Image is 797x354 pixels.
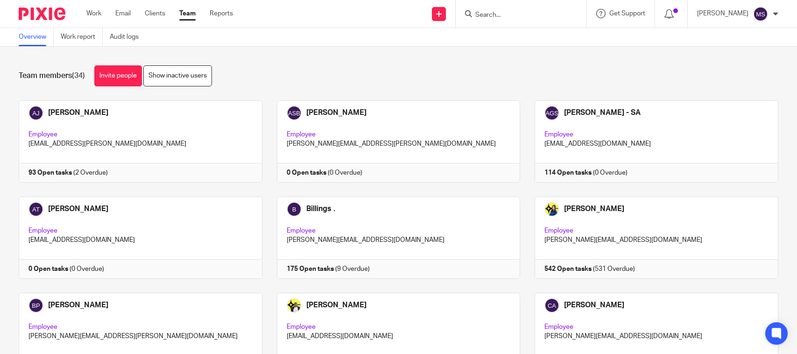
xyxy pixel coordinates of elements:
span: (34) [72,72,85,79]
a: Show inactive users [143,65,212,86]
img: Pixie [19,7,65,20]
a: Work report [61,28,103,46]
a: Reports [210,9,233,18]
span: Get Support [609,10,645,17]
input: Search [474,11,558,20]
a: Team [179,9,196,18]
a: Email [115,9,131,18]
p: [PERSON_NAME] [697,9,748,18]
a: Overview [19,28,54,46]
img: svg%3E [753,7,768,21]
a: Clients [145,9,165,18]
a: Audit logs [110,28,146,46]
a: Work [86,9,101,18]
h1: Team members [19,71,85,81]
a: Invite people [94,65,142,86]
